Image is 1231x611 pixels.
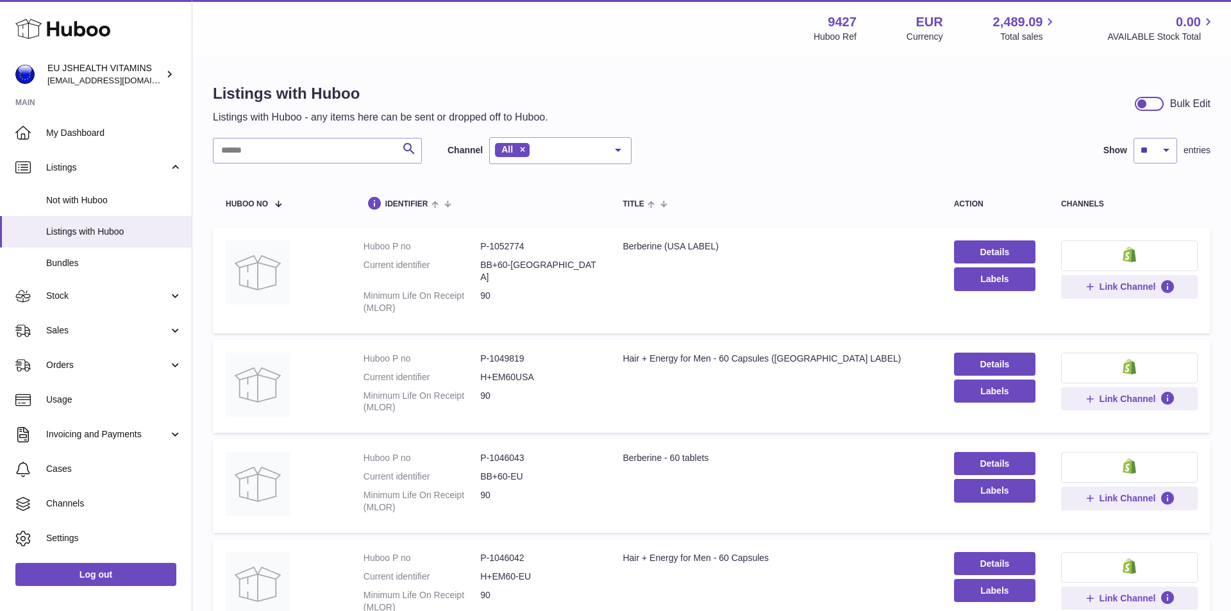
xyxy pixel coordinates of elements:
[1123,247,1136,262] img: shopify-small.png
[993,13,1058,43] a: 2,489.09 Total sales
[226,353,290,417] img: Hair + Energy for Men - 60 Capsules (USA LABEL)
[46,162,169,174] span: Listings
[480,353,597,365] dd: P-1049819
[993,13,1043,31] span: 2,489.09
[364,290,480,314] dt: Minimum Life On Receipt (MLOR)
[954,380,1035,403] button: Labels
[480,571,597,583] dd: H+EM60-EU
[954,240,1035,264] a: Details
[364,552,480,564] dt: Huboo P no
[907,31,943,43] div: Currency
[1100,393,1156,405] span: Link Channel
[954,552,1035,575] a: Details
[1184,144,1210,156] span: entries
[46,324,169,337] span: Sales
[480,290,597,314] dd: 90
[213,110,548,124] p: Listings with Huboo - any items here can be sent or dropped off to Huboo.
[1061,275,1198,298] button: Link Channel
[954,267,1035,290] button: Labels
[1123,359,1136,374] img: shopify-small.png
[46,127,182,139] span: My Dashboard
[916,13,942,31] strong: EUR
[47,75,188,85] span: [EMAIL_ADDRESS][DOMAIN_NAME]
[46,257,182,269] span: Bundles
[1103,144,1127,156] label: Show
[954,200,1035,208] div: action
[480,390,597,414] dd: 90
[480,240,597,253] dd: P-1052774
[226,452,290,516] img: Berberine - 60 tablets
[46,463,182,475] span: Cases
[364,259,480,283] dt: Current identifier
[954,479,1035,502] button: Labels
[364,240,480,253] dt: Huboo P no
[1176,13,1201,31] span: 0.00
[1100,492,1156,504] span: Link Channel
[480,471,597,483] dd: BB+60-EU
[480,489,597,514] dd: 90
[46,194,182,206] span: Not with Huboo
[46,498,182,510] span: Channels
[1170,97,1210,111] div: Bulk Edit
[1061,487,1198,510] button: Link Channel
[213,83,548,104] h1: Listings with Huboo
[46,226,182,238] span: Listings with Huboo
[954,579,1035,602] button: Labels
[1061,387,1198,410] button: Link Channel
[364,471,480,483] dt: Current identifier
[1107,13,1216,43] a: 0.00 AVAILABLE Stock Total
[480,452,597,464] dd: P-1046043
[46,290,169,302] span: Stock
[1123,558,1136,574] img: shopify-small.png
[1061,200,1198,208] div: channels
[47,62,163,87] div: EU JSHEALTH VITAMINS
[1123,458,1136,474] img: shopify-small.png
[623,200,644,208] span: title
[1107,31,1216,43] span: AVAILABLE Stock Total
[1100,281,1156,292] span: Link Channel
[46,428,169,440] span: Invoicing and Payments
[1100,592,1156,604] span: Link Channel
[623,353,928,365] div: Hair + Energy for Men - 60 Capsules ([GEOGRAPHIC_DATA] LABEL)
[1061,587,1198,610] button: Link Channel
[15,563,176,586] a: Log out
[364,390,480,414] dt: Minimum Life On Receipt (MLOR)
[385,200,428,208] span: identifier
[226,200,268,208] span: Huboo no
[623,452,928,464] div: Berberine - 60 tablets
[15,65,35,84] img: internalAdmin-9427@internal.huboo.com
[46,532,182,544] span: Settings
[623,552,928,564] div: Hair + Energy for Men - 60 Capsules
[480,552,597,564] dd: P-1046042
[364,353,480,365] dt: Huboo P no
[480,371,597,383] dd: H+EM60USA
[226,240,290,305] img: Berberine (USA LABEL)
[828,13,857,31] strong: 9427
[364,489,480,514] dt: Minimum Life On Receipt (MLOR)
[814,31,857,43] div: Huboo Ref
[448,144,483,156] label: Channel
[954,452,1035,475] a: Details
[364,371,480,383] dt: Current identifier
[623,240,928,253] div: Berberine (USA LABEL)
[364,571,480,583] dt: Current identifier
[501,144,513,155] span: All
[364,452,480,464] dt: Huboo P no
[1000,31,1057,43] span: Total sales
[46,359,169,371] span: Orders
[954,353,1035,376] a: Details
[46,394,182,406] span: Usage
[480,259,597,283] dd: BB+60-[GEOGRAPHIC_DATA]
